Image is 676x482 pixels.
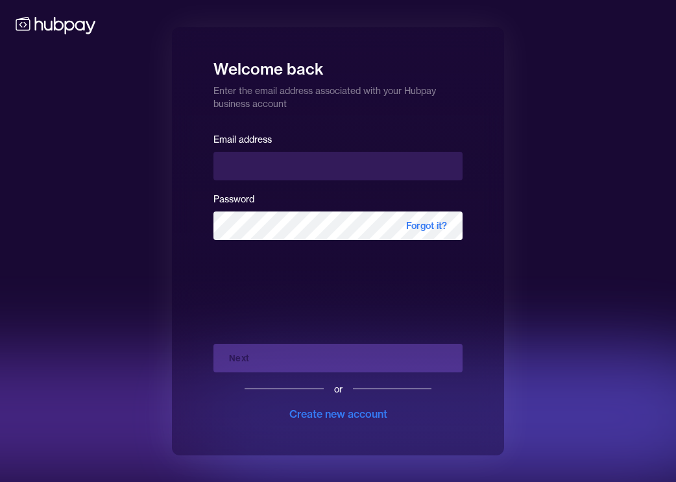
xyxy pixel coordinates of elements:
[213,193,254,205] label: Password
[213,79,463,110] p: Enter the email address associated with your Hubpay business account
[213,51,463,79] h1: Welcome back
[213,134,272,145] label: Email address
[391,211,463,240] span: Forgot it?
[289,406,387,422] div: Create new account
[334,383,343,396] div: or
